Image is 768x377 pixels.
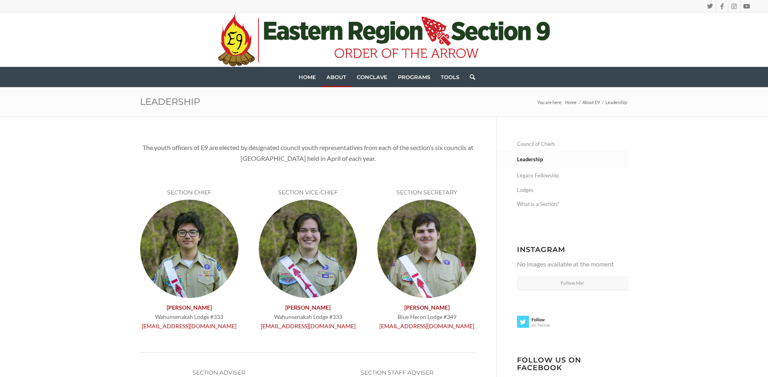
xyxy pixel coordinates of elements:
[326,74,346,80] span: About
[604,99,628,105] span: Leadership
[379,323,474,329] a: [EMAIL_ADDRESS][DOMAIN_NAME]
[142,323,236,329] a: [EMAIL_ADDRESS][DOMAIN_NAME]
[377,303,476,331] p: Blue Heron Lodge #349
[564,99,578,105] a: Home
[285,304,331,311] strong: [PERSON_NAME]
[352,67,393,87] a: Conclave
[293,67,321,87] a: Home
[357,74,387,80] span: Conclave
[140,96,200,107] a: Leadership
[259,190,357,196] h6: SECTION VICE-CHIEF
[377,190,476,196] h6: SECTION SECRETARY
[321,67,352,87] a: About
[140,303,239,331] p: Wahunsenakah Lodge #333
[140,142,476,164] p: The youth officers of E9 are elected by designated council youth representatives from each of the...
[581,99,601,105] a: About E9
[517,197,628,211] a: What is a Section?
[582,100,600,105] span: About E9
[517,169,628,183] a: Legacy Fellowship
[517,259,628,269] p: No images available at the moment
[261,323,356,329] a: [EMAIL_ADDRESS][DOMAIN_NAME]
[517,152,628,167] a: Leadership
[318,370,476,376] h6: SECTION STAFF ADVISER
[517,316,573,332] a: Followon Twitter
[259,200,357,298] img: Untitled (8)
[517,137,628,151] a: Council of Chiefs
[441,74,459,80] span: Tools
[140,200,239,298] img: Untitled (7)
[517,356,628,372] h3: Follow us on Facebook
[465,67,475,87] a: Search
[517,276,628,290] a: Follow Me!
[601,99,604,105] span: /
[140,190,239,196] h6: SECTION CHIEF
[259,303,357,331] p: Wahunsenakah Lodge #333
[537,100,563,105] span: You are here:
[517,322,573,327] span: on Twitter
[517,316,573,322] strong: Follow
[393,67,435,87] a: Programs
[517,246,628,253] h3: Instagram
[517,183,628,197] a: Lodges
[404,304,450,311] strong: [PERSON_NAME]
[299,74,316,80] span: Home
[398,74,430,80] span: Programs
[578,99,581,105] span: /
[377,200,476,298] img: Untitled (9)
[167,304,212,311] strong: [PERSON_NAME]
[140,370,298,376] h6: SECTION ADVISER
[435,67,465,87] a: Tools
[565,100,577,105] span: Home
